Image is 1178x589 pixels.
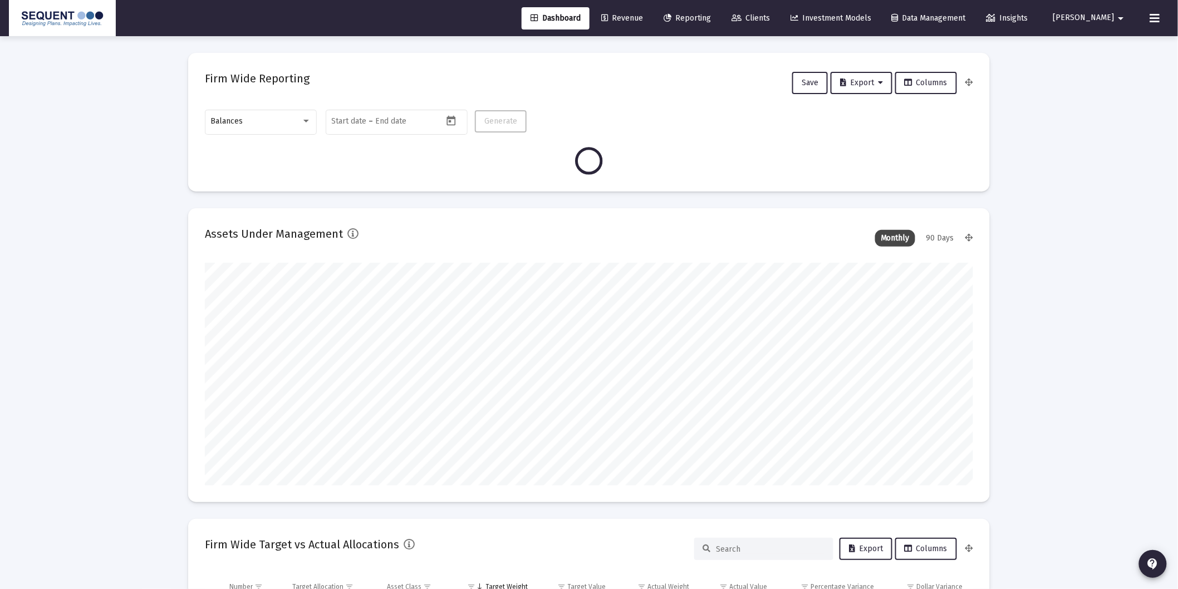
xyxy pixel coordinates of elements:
h2: Firm Wide Target vs Actual Allocations [205,536,399,553]
span: Generate [484,116,517,126]
a: Clients [723,7,779,30]
span: Insights [986,13,1028,23]
div: Monthly [875,230,915,247]
mat-icon: arrow_drop_down [1115,7,1128,30]
a: Data Management [883,7,975,30]
a: Revenue [592,7,652,30]
span: Columns [905,544,948,553]
div: 90 Days [921,230,960,247]
span: Columns [905,78,948,87]
input: Search [716,544,825,554]
span: Save [802,78,818,87]
button: Columns [895,538,957,560]
button: Export [840,538,892,560]
button: Export [831,72,892,94]
span: [PERSON_NAME] [1053,13,1115,23]
span: Investment Models [791,13,871,23]
span: – [369,117,374,126]
button: Open calendar [443,112,459,129]
span: Export [849,544,883,553]
input: End date [376,117,429,126]
h2: Assets Under Management [205,225,343,243]
button: Save [792,72,828,94]
a: Dashboard [522,7,590,30]
a: Insights [978,7,1037,30]
span: Export [840,78,883,87]
span: Balances [211,116,243,126]
mat-icon: contact_support [1146,557,1160,571]
img: Dashboard [17,7,107,30]
span: Clients [732,13,770,23]
h2: Firm Wide Reporting [205,70,310,87]
input: Start date [332,117,367,126]
button: [PERSON_NAME] [1040,7,1141,29]
span: Dashboard [531,13,581,23]
span: Revenue [601,13,643,23]
button: Generate [475,110,527,132]
a: Reporting [655,7,720,30]
button: Columns [895,72,957,94]
span: Data Management [892,13,966,23]
span: Reporting [664,13,711,23]
a: Investment Models [782,7,880,30]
